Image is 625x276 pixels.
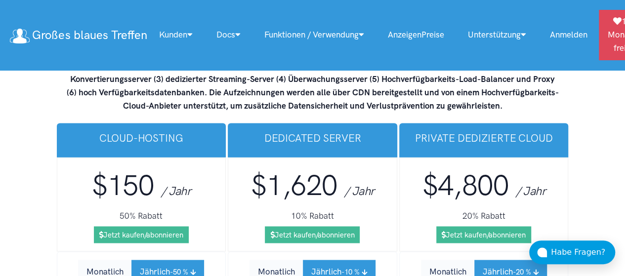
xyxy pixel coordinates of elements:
[204,24,252,45] a: Docs
[10,24,147,45] a: Großes blaues Treffen
[170,267,188,276] small: -50 %
[407,131,561,145] h3: Private dedizierte Cloud
[10,29,30,43] img: Logo
[422,168,508,202] span: $4,800
[529,240,615,264] button: Habe Fragen?
[67,47,559,111] strong: Die Server befinden sich in einem geografischen Gebiet in Ihrer Nähe. Alle Angebote umfassen Dien...
[236,210,389,223] h5: 10% Rabatt
[252,24,375,45] a: Funktionen / Verwendung
[65,131,218,145] h3: Cloud-Hosting
[94,226,189,243] a: Jetzt kaufen/abonnieren
[91,168,154,202] span: $150
[265,226,360,243] a: Jetzt kaufen/abonnieren
[375,24,456,45] a: AnzeigenPreise
[65,210,218,223] h5: 50% Rabatt
[456,24,538,45] a: Unterstützung
[436,226,531,243] a: Jetzt kaufen/abonnieren
[515,184,545,198] span: / Jahr
[341,267,360,276] small: -10 %
[251,168,337,202] span: $1,620
[161,184,191,198] span: / Jahr
[147,24,204,45] a: Kunden
[538,24,599,45] a: Anmelden
[513,267,531,276] small: -20 %
[344,184,375,198] span: / Jahr
[236,131,389,145] h3: Dedicated Server
[408,210,560,223] h5: 20% Rabatt
[551,246,615,259] div: Habe Fragen?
